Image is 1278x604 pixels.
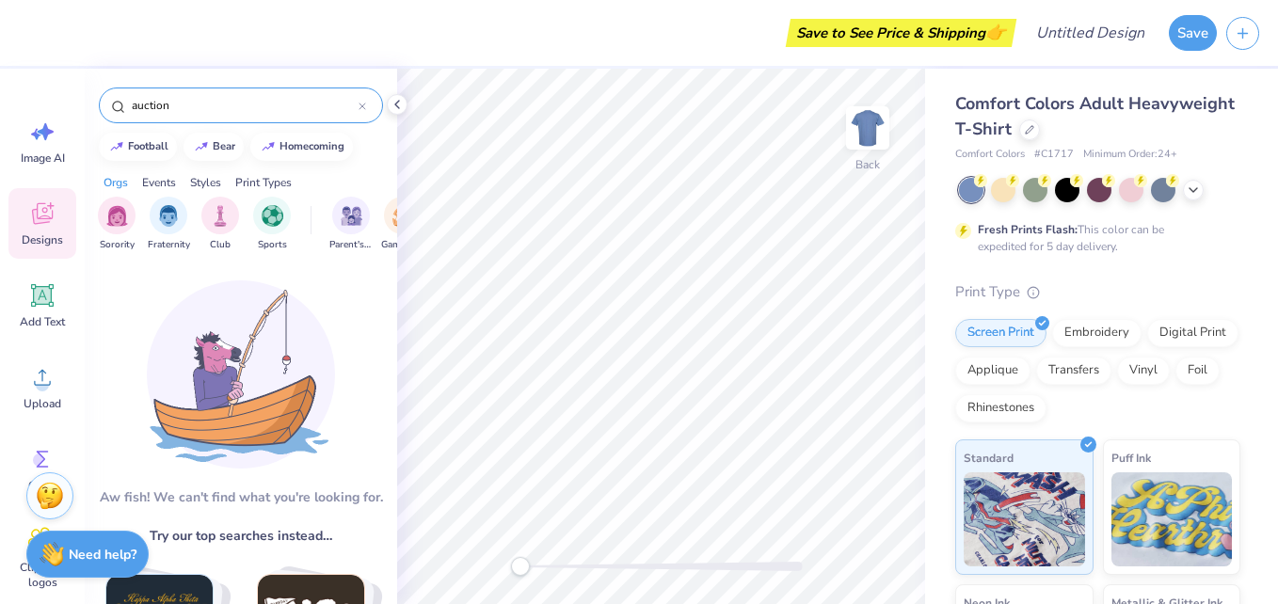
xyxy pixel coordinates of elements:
[99,133,177,161] button: football
[253,197,291,252] div: filter for Sports
[1175,357,1220,385] div: Foil
[849,109,887,147] img: Back
[262,205,283,227] img: Sports Image
[201,197,239,252] div: filter for Club
[210,205,231,227] img: Club Image
[142,174,176,191] div: Events
[1052,319,1142,347] div: Embroidery
[955,319,1046,347] div: Screen Print
[955,394,1046,422] div: Rhinestones
[978,222,1078,237] strong: Fresh Prints Flash:
[130,96,359,115] input: Try "Alpha"
[20,314,65,329] span: Add Text
[280,141,344,151] div: homecoming
[329,197,373,252] button: filter button
[100,487,383,507] div: Aw fish! We can't find what you're looking for.
[69,546,136,564] strong: Need help?
[978,221,1209,255] div: This color can be expedited for 5 day delivery.
[235,174,292,191] div: Print Types
[1111,448,1151,468] span: Puff Ink
[855,156,880,173] div: Back
[964,472,1085,566] img: Standard
[104,174,128,191] div: Orgs
[148,197,190,252] button: filter button
[148,197,190,252] div: filter for Fraternity
[381,197,424,252] button: filter button
[381,238,424,252] span: Game Day
[1034,147,1074,163] span: # C1717
[109,141,124,152] img: trend_line.gif
[258,238,287,252] span: Sports
[11,560,73,590] span: Clipart & logos
[128,141,168,151] div: football
[392,205,414,227] img: Game Day Image
[24,396,61,411] span: Upload
[511,557,530,576] div: Accessibility label
[190,174,221,191] div: Styles
[210,238,231,252] span: Club
[955,92,1235,140] span: Comfort Colors Adult Heavyweight T-Shirt
[955,357,1030,385] div: Applique
[1169,15,1217,51] button: Save
[1036,357,1111,385] div: Transfers
[150,526,332,546] span: Try our top searches instead…
[106,205,128,227] img: Sorority Image
[985,21,1006,43] span: 👉
[964,448,1014,468] span: Standard
[184,133,244,161] button: bear
[1021,14,1159,52] input: Untitled Design
[341,205,362,227] img: Parent's Weekend Image
[955,147,1025,163] span: Comfort Colors
[22,232,63,247] span: Designs
[213,141,235,151] div: bear
[253,197,291,252] button: filter button
[955,281,1240,303] div: Print Type
[21,151,65,166] span: Image AI
[98,197,136,252] div: filter for Sorority
[1147,319,1238,347] div: Digital Print
[250,133,353,161] button: homecoming
[100,238,135,252] span: Sorority
[1083,147,1177,163] span: Minimum Order: 24 +
[98,197,136,252] button: filter button
[147,280,335,469] img: Loading...
[194,141,209,152] img: trend_line.gif
[158,205,179,227] img: Fraternity Image
[201,197,239,252] button: filter button
[1111,472,1233,566] img: Puff Ink
[329,197,373,252] div: filter for Parent's Weekend
[148,238,190,252] span: Fraternity
[329,238,373,252] span: Parent's Weekend
[791,19,1012,47] div: Save to See Price & Shipping
[381,197,424,252] div: filter for Game Day
[1117,357,1170,385] div: Vinyl
[261,141,276,152] img: trend_line.gif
